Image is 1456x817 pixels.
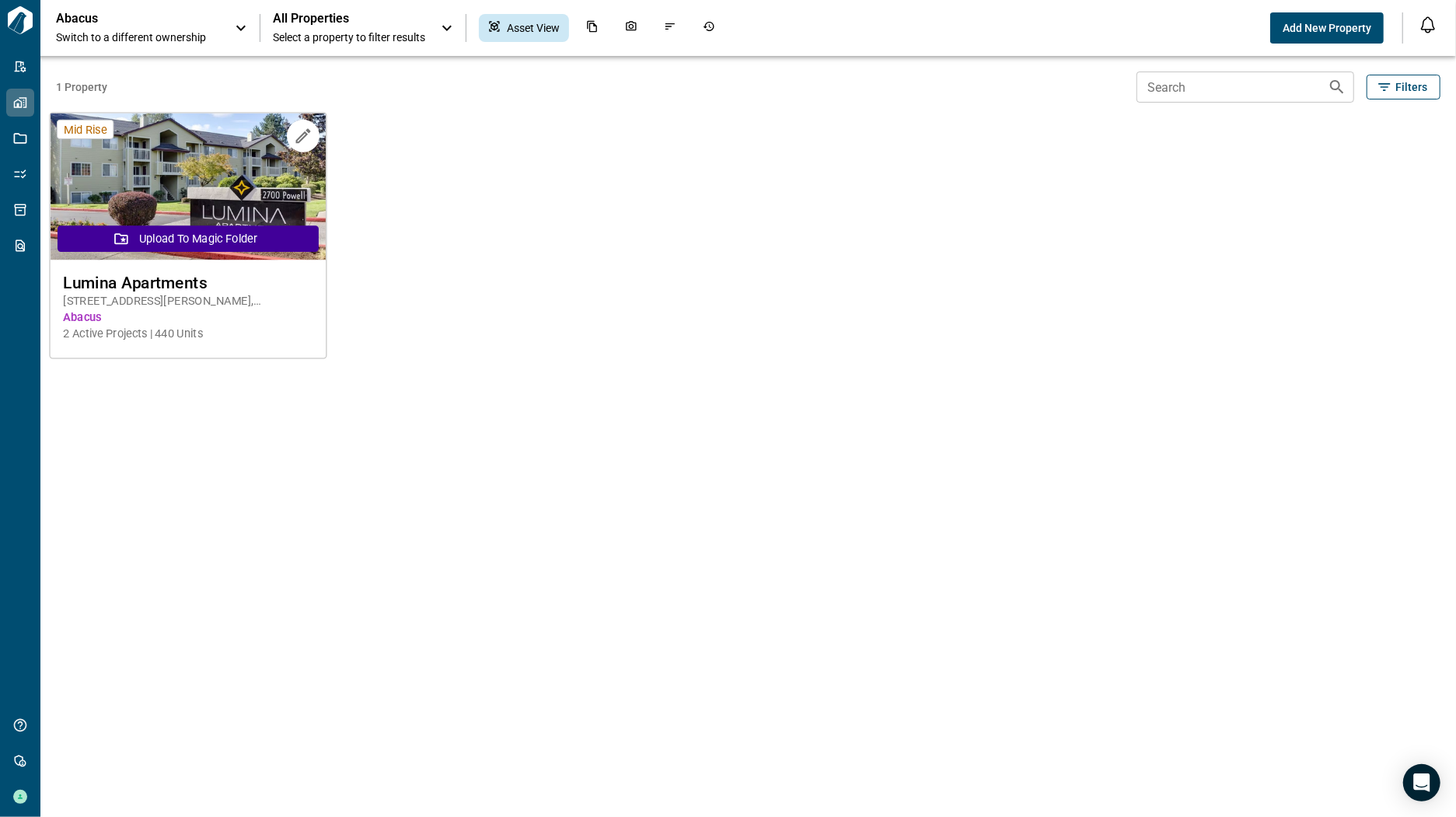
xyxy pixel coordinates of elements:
p: Abacus [56,11,196,26]
div: Documents [577,14,608,42]
span: Asset View [507,20,560,36]
span: Select a property to filter results [273,30,425,45]
button: Upload to Magic Folder [58,225,319,252]
span: 1 Property [56,79,1130,95]
button: Filters [1367,75,1440,100]
button: Add New Property [1270,12,1384,44]
span: All Properties [273,11,425,26]
button: Open notification feed [1416,12,1440,37]
span: Mid Rise [64,122,106,137]
span: 2 Active Projects | 440 Units [63,326,312,342]
span: Abacus [63,309,312,326]
span: Switch to a different ownership [56,30,219,45]
div: Photos [616,14,647,42]
img: property-asset [51,113,326,260]
span: Lumina Apartments [63,273,312,292]
div: Issues & Info [655,14,686,42]
span: Filters [1395,79,1427,95]
div: Job History [693,14,725,42]
button: Search properties [1322,72,1353,103]
span: Add New Property [1283,20,1371,36]
div: Open Intercom Messenger [1403,764,1440,801]
span: [STREET_ADDRESS][PERSON_NAME] , [PERSON_NAME] , OR [63,293,312,309]
div: Asset View [479,14,569,42]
